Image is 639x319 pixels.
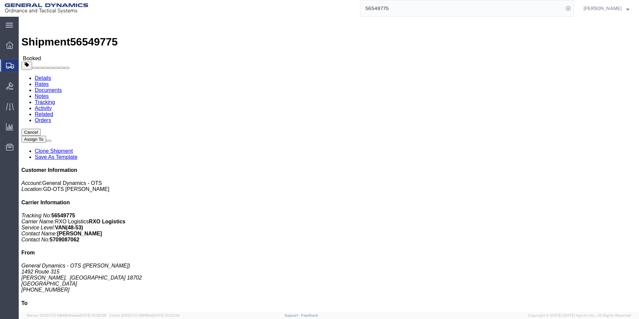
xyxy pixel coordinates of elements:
iframe: FS Legacy Container [19,17,639,312]
span: Server: 2025.17.0-1194904eeae [27,313,106,317]
span: Mark Bradley [584,5,622,12]
a: Feedback [301,313,318,317]
input: Search for shipment number, reference number [360,0,563,16]
span: [DATE] 10:23:34 [152,313,179,317]
span: [DATE] 10:32:38 [79,313,106,317]
span: Copyright © [DATE]-[DATE] Agistix Inc., All Rights Reserved [528,313,631,318]
img: logo [5,3,88,13]
a: Support [284,313,301,317]
button: [PERSON_NAME] [583,4,630,12]
span: Client: 2025.17.0-159f9de [109,313,179,317]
